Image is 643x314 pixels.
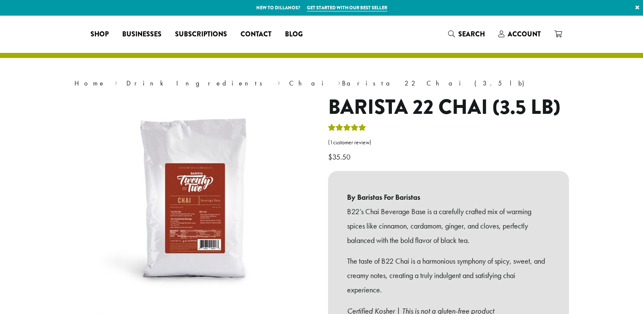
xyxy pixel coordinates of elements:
bdi: 35.50 [328,152,353,162]
span: › [277,75,280,88]
h1: Barista 22 Chai (3.5 lb) [328,95,569,120]
span: › [115,75,118,88]
span: 1 [330,139,333,146]
span: Account [508,29,541,39]
span: Businesses [122,29,161,40]
span: Contact [241,29,271,40]
a: Chai [289,79,329,88]
b: By Baristas For Baristas [347,190,550,204]
span: › [338,75,341,88]
a: Search [441,27,492,41]
div: Rated 5.00 out of 5 [328,123,366,135]
a: Drink Ingredients [126,79,268,88]
nav: Breadcrumb [74,78,569,88]
a: Get started with our best seller [307,4,387,11]
span: Search [458,29,485,39]
span: Subscriptions [175,29,227,40]
a: (1customer review) [328,138,569,147]
span: Shop [90,29,109,40]
span: Blog [285,29,303,40]
p: The taste of B22 Chai is a harmonious symphony of spicy, sweet, and creamy notes, creating a trul... [347,254,550,297]
a: Shop [84,28,115,41]
span: $ [328,152,332,162]
p: B22’s Chai Beverage Base is a carefully crafted mix of warming spices like cinnamon, cardamom, gi... [347,204,550,247]
a: Home [74,79,106,88]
